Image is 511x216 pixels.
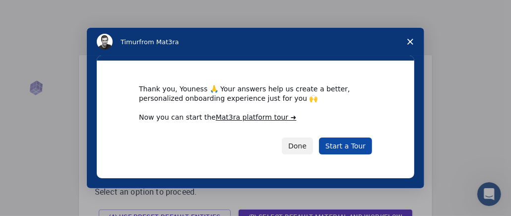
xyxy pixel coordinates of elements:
[139,84,372,102] div: Thank you, Youness 🙏 Your answers help us create a better, personalized onboarding experience jus...
[139,113,372,123] div: Now you can start the
[97,34,113,50] img: Profile image for Timur
[396,28,424,56] span: Close survey
[16,7,64,16] span: Assistance
[216,113,297,121] a: Mat3ra platform tour ➜
[282,138,313,154] button: Done
[319,138,372,154] a: Start a Tour
[139,38,179,46] span: from Mat3ra
[121,38,139,46] span: Timur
